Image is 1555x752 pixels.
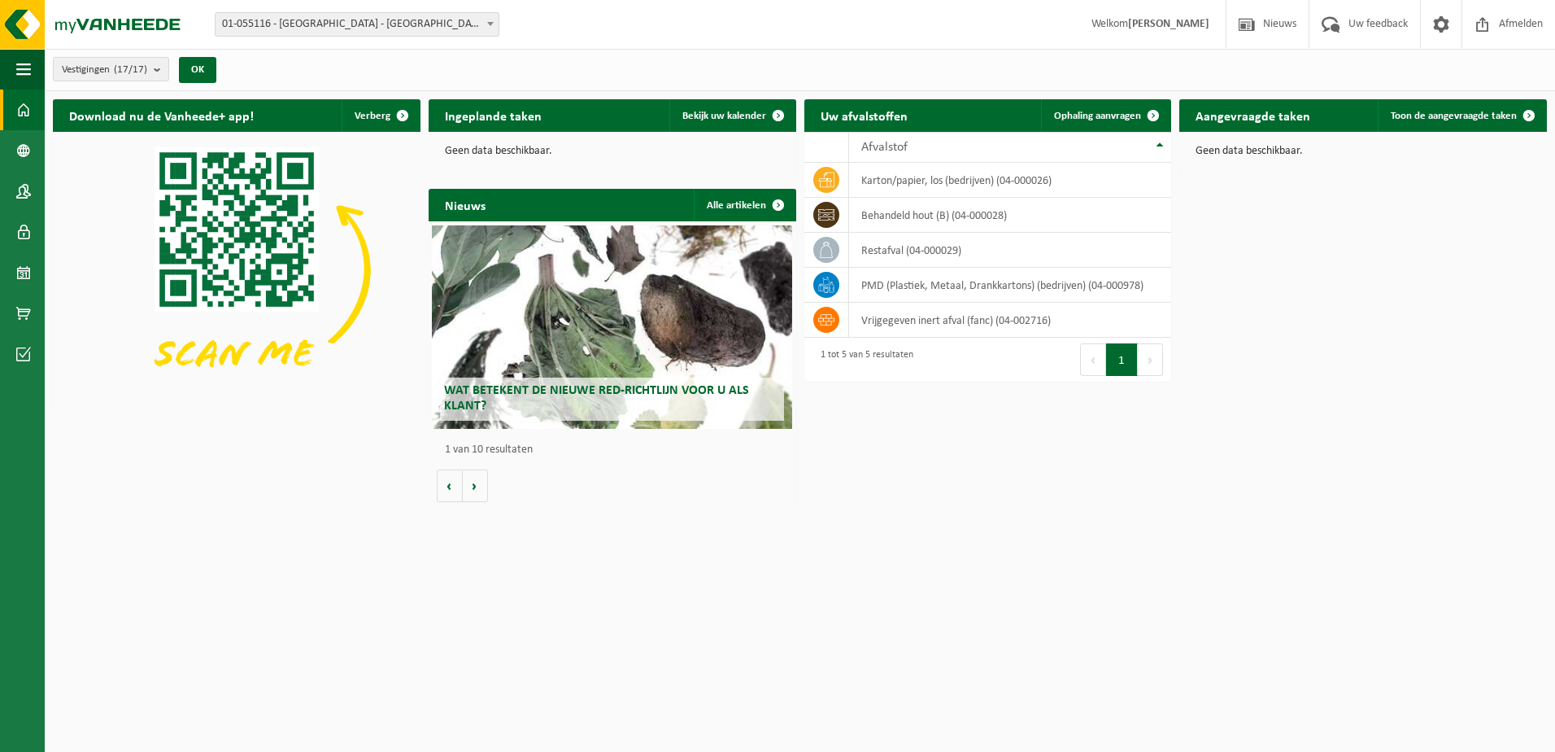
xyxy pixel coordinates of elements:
button: Vorige [437,470,463,502]
img: Download de VHEPlus App [53,132,420,408]
span: Afvalstof [861,141,908,154]
button: Next [1138,343,1163,376]
h2: Nieuws [429,189,502,221]
button: 1 [1106,343,1138,376]
span: Verberg [355,111,390,121]
a: Toon de aangevraagde taken [1378,99,1545,132]
button: Verberg [342,99,419,132]
span: Ophaling aanvragen [1054,111,1141,121]
td: vrijgegeven inert afval (fanc) (04-002716) [849,303,1172,338]
span: Bekijk uw kalender [682,111,766,121]
span: 01-055116 - MOURIK - ANTWERPEN [215,12,499,37]
a: Ophaling aanvragen [1041,99,1170,132]
p: 1 van 10 resultaten [445,444,788,456]
strong: [PERSON_NAME] [1128,18,1209,30]
span: Wat betekent de nieuwe RED-richtlijn voor u als klant? [444,384,749,413]
button: OK [179,57,216,83]
span: Vestigingen [62,58,147,82]
h2: Aangevraagde taken [1179,99,1326,131]
div: 1 tot 5 van 5 resultaten [812,342,913,378]
a: Wat betekent de nieuwe RED-richtlijn voor u als klant? [432,225,792,429]
h2: Uw afvalstoffen [804,99,924,131]
h2: Download nu de Vanheede+ app! [53,99,270,131]
span: 01-055116 - MOURIK - ANTWERPEN [216,13,499,36]
a: Bekijk uw kalender [669,99,795,132]
h2: Ingeplande taken [429,99,558,131]
td: behandeld hout (B) (04-000028) [849,198,1172,233]
td: PMD (Plastiek, Metaal, Drankkartons) (bedrijven) (04-000978) [849,268,1172,303]
a: Alle artikelen [694,189,795,221]
button: Vestigingen(17/17) [53,57,169,81]
td: restafval (04-000029) [849,233,1172,268]
p: Geen data beschikbaar. [445,146,780,157]
button: Previous [1080,343,1106,376]
button: Volgende [463,470,488,502]
count: (17/17) [114,64,147,75]
td: karton/papier, los (bedrijven) (04-000026) [849,163,1172,198]
span: Toon de aangevraagde taken [1391,111,1517,121]
p: Geen data beschikbaar. [1196,146,1531,157]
